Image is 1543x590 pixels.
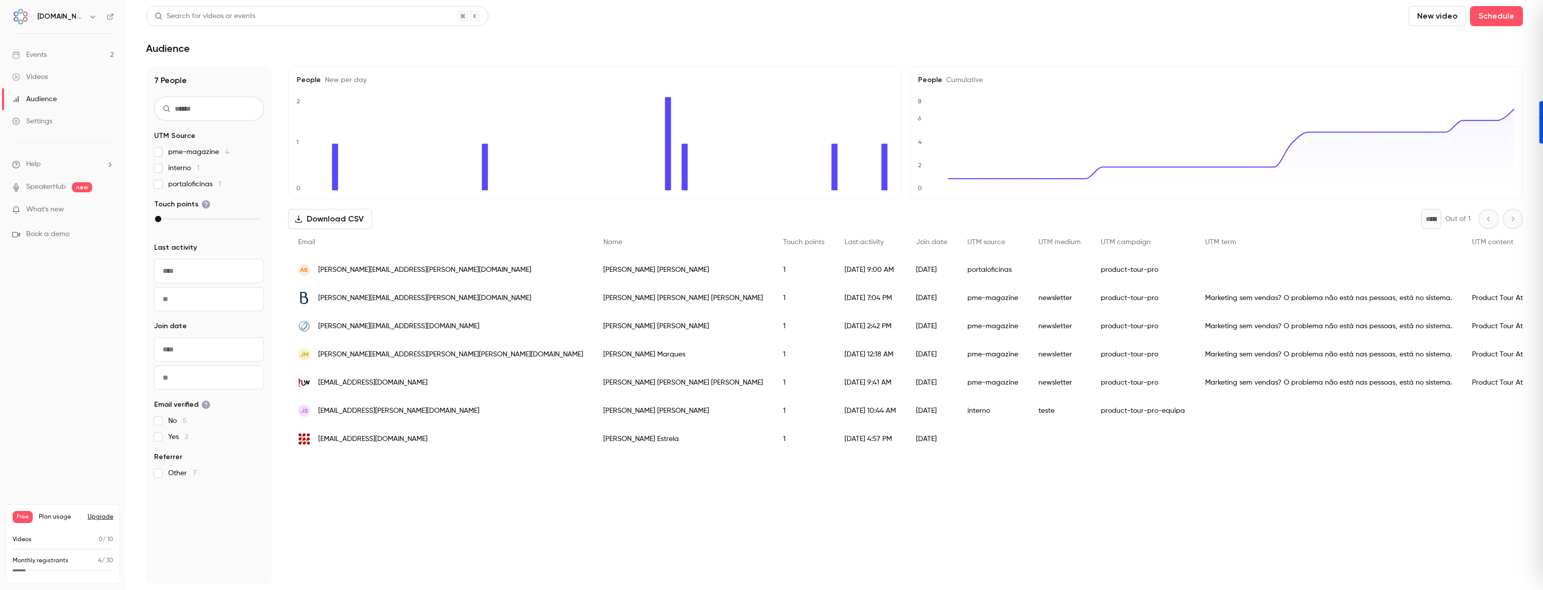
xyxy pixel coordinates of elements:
span: Touch points [154,199,211,209]
p: / 10 [99,535,113,544]
div: product-tour-pro [1091,312,1195,340]
span: 4 [225,149,229,156]
div: [PERSON_NAME] [PERSON_NAME] [PERSON_NAME] [593,284,773,312]
p: Videos [13,535,32,544]
div: [DATE] [906,256,957,284]
span: Referrer [154,452,182,462]
div: 1 [773,312,834,340]
div: newsletter [1028,284,1091,312]
img: iapmei.pt [298,320,310,332]
div: Videos [12,72,48,82]
h5: People [918,75,1514,85]
div: 1 [773,284,834,312]
div: 1 [773,425,834,453]
span: [EMAIL_ADDRESS][DOMAIN_NAME] [318,434,428,445]
p: Out of 1 [1445,214,1470,224]
button: Download CSV [288,209,372,229]
span: UTM Source [154,131,195,141]
img: AMT.Group [13,9,29,25]
span: 7 [193,470,196,477]
div: pme-magazine [957,312,1028,340]
h5: People [297,75,893,85]
span: Name [603,239,622,246]
div: [DATE] 9:41 AM [834,368,906,397]
p: Monthly registrants [13,556,68,565]
span: Cumulative [942,77,983,84]
span: Email [298,239,315,246]
span: Help [26,159,41,170]
div: 1 [773,340,834,368]
div: product-tour-pro-equipa [1091,397,1195,425]
span: Book a demo [26,229,69,240]
span: JM [300,350,309,359]
span: [PERSON_NAME][EMAIL_ADDRESS][PERSON_NAME][PERSON_NAME][DOMAIN_NAME] [318,349,583,360]
div: 1 [773,397,834,425]
h1: Audience [146,42,190,54]
text: 0 [918,185,922,192]
span: Last activity [845,239,884,246]
div: [DATE] 10:44 AM [834,397,906,425]
text: 0 [296,185,301,192]
span: new [72,182,92,192]
text: 4 [918,138,922,145]
div: [DATE] [906,368,957,397]
text: 8 [918,98,922,105]
span: 5 [183,417,187,424]
div: Marketing sem vendas? O problema não está nas pessoas, está no sistema. [1195,368,1462,397]
div: [DATE] [906,397,957,425]
span: UTM medium [1038,239,1081,246]
div: newsletter [1028,368,1091,397]
span: Join date [916,239,947,246]
div: [DATE] 2:42 PM [834,312,906,340]
span: pme-magazine [168,147,229,157]
div: Marketing sem vendas? O problema não está nas pessoas, está no sistema. [1195,340,1462,368]
div: pme-magazine [957,340,1028,368]
img: amt.group [298,433,310,445]
span: No [168,416,187,426]
div: teste [1028,397,1091,425]
span: [PERSON_NAME][EMAIL_ADDRESS][DOMAIN_NAME] [318,321,479,332]
div: pme-magazine [957,368,1028,397]
div: Audience [12,94,57,104]
span: 4 [98,558,102,564]
div: [DATE] 7:04 PM [834,284,906,312]
div: [PERSON_NAME] [PERSON_NAME] [593,397,773,425]
span: UTM content [1472,239,1513,246]
span: Free [13,511,33,523]
div: product-tour-pro [1091,256,1195,284]
span: [EMAIL_ADDRESS][PERSON_NAME][DOMAIN_NAME] [318,406,479,416]
span: Join date [154,321,187,331]
div: newsletter [1028,312,1091,340]
div: Settings [12,116,52,126]
span: portaloficinas [168,179,221,189]
span: UTM term [1205,239,1236,246]
h1: 7 People [154,75,264,87]
span: 2 [185,433,188,440]
span: Last activity [154,243,197,253]
span: 1 [219,181,221,188]
div: interno [957,397,1028,425]
button: Upgrade [88,513,113,521]
div: portaloficinas [957,256,1028,284]
div: product-tour-pro [1091,340,1195,368]
div: Search for videos or events [155,11,255,22]
div: [PERSON_NAME] Estrela [593,425,773,453]
button: New video [1409,6,1466,26]
text: 2 [918,162,922,169]
div: pme-magazine [957,284,1028,312]
text: 1 [296,138,299,145]
div: [DATE] 4:57 PM [834,425,906,453]
p: / 30 [98,556,113,565]
li: help-dropdown-opener [12,159,114,170]
span: New per day [321,77,367,84]
div: 1 [773,368,834,397]
div: [DATE] [906,340,957,368]
div: [PERSON_NAME] [PERSON_NAME] [593,256,773,284]
span: interno [168,163,199,173]
span: JS [301,406,308,415]
div: newsletter [1028,340,1091,368]
text: 2 [297,98,300,105]
img: basilaris.com [298,292,310,304]
span: UTM campaign [1101,239,1151,246]
img: hubwebnet.com [298,377,310,389]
